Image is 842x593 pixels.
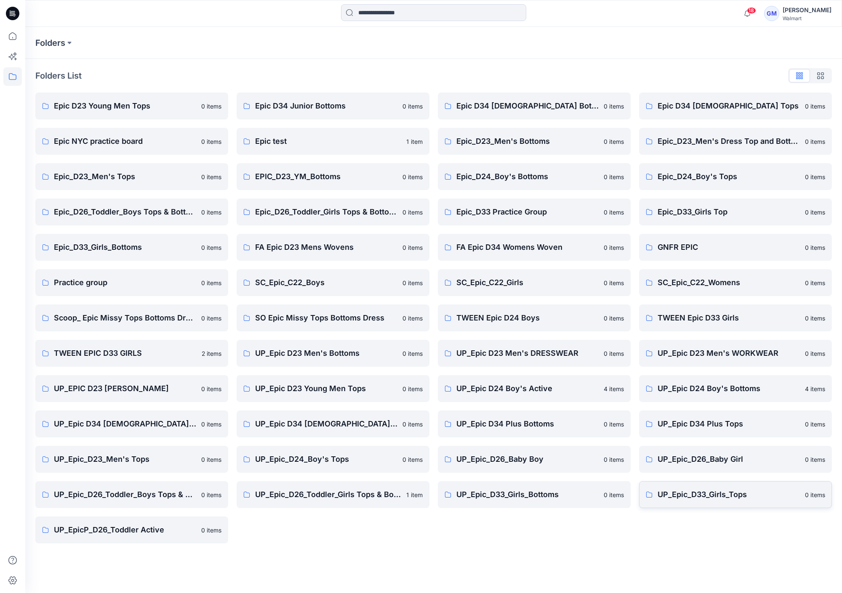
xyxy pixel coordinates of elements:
[747,7,756,14] span: 18
[604,208,624,217] p: 0 items
[54,206,196,218] p: Epic_D26_Toddler_Boys Tops & Bottoms
[658,135,800,147] p: Epic_D23_Men's Dress Top and Bottoms
[639,304,832,331] a: TWEEN Epic D33 Girls0 items
[456,100,599,112] p: Epic D34 [DEMOGRAPHIC_DATA] Bottoms
[255,453,397,465] p: UP_Epic_D24_Boy's Tops
[237,93,429,119] a: Epic D34 Junior Bottoms0 items
[54,383,196,394] p: UP_EPIC D23 [PERSON_NAME]
[54,241,196,253] p: Epic_D33_Girls_Bottoms
[54,135,196,147] p: Epic NYC practice board
[658,277,800,289] p: SC_Epic_C22_Womens
[255,206,397,218] p: Epic_D26_Toddler_Girls Tops & Bottoms
[639,128,832,155] a: Epic_D23_Men's Dress Top and Bottoms0 items
[639,375,832,402] a: UP_Epic D24 Boy's Bottoms4 items
[201,278,221,287] p: 0 items
[255,100,397,112] p: Epic D34 Junior Bottoms
[456,347,599,359] p: UP_Epic D23 Men's DRESSWEAR
[35,128,228,155] a: Epic NYC practice board0 items
[604,137,624,146] p: 0 items
[805,349,825,358] p: 0 items
[456,135,599,147] p: Epic_D23_Men's Bottoms
[438,163,631,190] a: Epic_D24_Boy's Bottoms0 items
[406,137,423,146] p: 1 item
[438,481,631,508] a: UP_Epic_D33_Girls_Bottoms0 items
[54,489,196,500] p: UP_Epic_D26_Toddler_Boys Tops & Bottoms
[604,243,624,252] p: 0 items
[35,516,228,543] a: UP_EpicP_D26_Toddler Active0 items
[639,269,832,296] a: SC_Epic_C22_Womens0 items
[237,375,429,402] a: UP_Epic D23 Young Men Tops0 items
[54,100,196,112] p: Epic D23 Young Men Tops
[438,128,631,155] a: Epic_D23_Men's Bottoms0 items
[805,243,825,252] p: 0 items
[402,420,423,429] p: 0 items
[255,418,397,430] p: UP_Epic D34 [DEMOGRAPHIC_DATA] Top
[604,314,624,323] p: 0 items
[438,340,631,367] a: UP_Epic D23 Men's DRESSWEAR0 items
[658,489,800,500] p: UP_Epic_D33_Girls_Tops
[255,347,397,359] p: UP_Epic D23 Men's Bottoms
[35,375,228,402] a: UP_EPIC D23 [PERSON_NAME]0 items
[658,241,800,253] p: GNFR EPIC
[805,384,825,393] p: 4 items
[35,304,228,331] a: Scoop_ Epic Missy Tops Bottoms Dress0 items
[201,490,221,499] p: 0 items
[201,526,221,535] p: 0 items
[604,490,624,499] p: 0 items
[456,171,599,183] p: Epic_D24_Boy's Bottoms
[237,234,429,261] a: FA Epic D23 Mens Wovens0 items
[805,208,825,217] p: 0 items
[54,277,196,289] p: Practice group
[201,455,221,464] p: 0 items
[456,489,599,500] p: UP_Epic_D33_Girls_Bottoms
[658,347,800,359] p: UP_Epic D23 Men's WORKWEAR
[237,410,429,437] a: UP_Epic D34 [DEMOGRAPHIC_DATA] Top0 items
[35,269,228,296] a: Practice group0 items
[202,349,221,358] p: 2 items
[639,410,832,437] a: UP_Epic D34 Plus Tops0 items
[658,100,800,112] p: Epic D34 [DEMOGRAPHIC_DATA] Tops
[639,481,832,508] a: UP_Epic_D33_Girls_Tops0 items
[201,172,221,181] p: 0 items
[456,453,599,465] p: UP_Epic_D26_Baby Boy
[201,420,221,429] p: 0 items
[604,349,624,358] p: 0 items
[805,172,825,181] p: 0 items
[604,420,624,429] p: 0 items
[658,418,800,430] p: UP_Epic D34 Plus Tops
[604,278,624,287] p: 0 items
[805,455,825,464] p: 0 items
[35,37,65,49] a: Folders
[456,241,599,253] p: FA Epic D34 Womens Woven
[54,312,196,324] p: Scoop_ Epic Missy Tops Bottoms Dress
[406,490,423,499] p: 1 item
[604,455,624,464] p: 0 items
[237,446,429,473] a: UP_Epic_D24_Boy's Tops0 items
[639,446,832,473] a: UP_Epic_D26_Baby Girl0 items
[255,171,397,183] p: EPIC_D23_YM_Bottoms
[604,384,624,393] p: 4 items
[438,93,631,119] a: Epic D34 [DEMOGRAPHIC_DATA] Bottoms0 items
[658,171,800,183] p: Epic_D24_Boy's Tops
[402,278,423,287] p: 0 items
[402,102,423,111] p: 0 items
[639,234,832,261] a: GNFR EPIC0 items
[438,304,631,331] a: TWEEN Epic D24 Boys0 items
[255,312,397,324] p: SO Epic Missy Tops Bottoms Dress
[255,383,397,394] p: UP_Epic D23 Young Men Tops
[402,384,423,393] p: 0 items
[639,93,832,119] a: Epic D34 [DEMOGRAPHIC_DATA] Tops0 items
[35,163,228,190] a: Epic_D23_Men's Tops0 items
[456,277,599,289] p: SC_Epic_C22_Girls
[639,199,832,225] a: Epic_D33_Girls Top0 items
[255,277,397,289] p: SC_Epic_C22_Boys
[35,446,228,473] a: UP_Epic_D23_Men's Tops0 items
[237,128,429,155] a: Epic test1 item
[805,420,825,429] p: 0 items
[35,93,228,119] a: Epic D23 Young Men Tops0 items
[658,312,800,324] p: TWEEN Epic D33 Girls
[255,489,401,500] p: UP_Epic_D26_Toddler_Girls Tops & Bottoms
[438,269,631,296] a: SC_Epic_C22_Girls0 items
[35,340,228,367] a: TWEEN EPIC D33 GIRLS2 items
